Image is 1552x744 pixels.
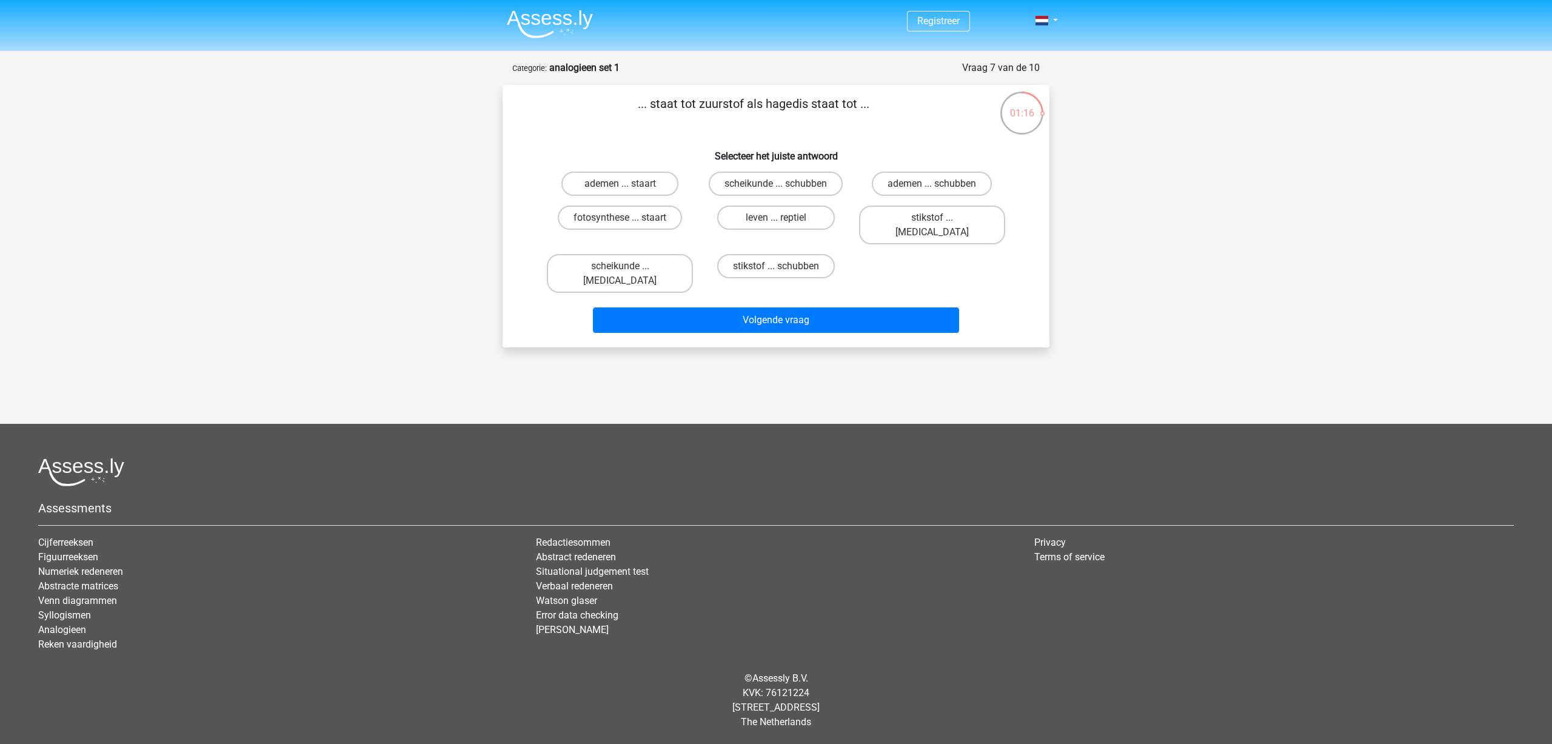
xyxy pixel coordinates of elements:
a: Watson glaser [536,595,597,606]
img: Assessly [507,10,593,38]
label: fotosynthese ... staart [558,206,682,230]
div: Vraag 7 van de 10 [962,61,1040,75]
a: Redactiesommen [536,537,610,548]
label: stikstof ... schubben [717,254,835,278]
a: Terms of service [1034,551,1105,563]
label: leven ... reptiel [717,206,834,230]
a: Figuurreeksen [38,551,98,563]
small: Categorie: [512,64,547,73]
label: scheikunde ... [MEDICAL_DATA] [547,254,693,293]
div: © KVK: 76121224 [STREET_ADDRESS] The Netherlands [29,662,1523,739]
a: Registreer [917,15,960,27]
a: Verbaal redeneren [536,580,613,592]
a: Situational judgement test [536,566,649,577]
a: Syllogismen [38,609,91,621]
label: ademen ... schubben [872,172,992,196]
a: Abstracte matrices [38,580,118,592]
p: ... staat tot zuurstof als hagedis staat tot ... [522,95,985,131]
label: scheikunde ... schubben [709,172,843,196]
img: Assessly logo [38,458,124,486]
a: Venn diagrammen [38,595,117,606]
button: Volgende vraag [593,307,960,333]
label: stikstof ... [MEDICAL_DATA] [859,206,1005,244]
a: Reken vaardigheid [38,638,117,650]
a: Cijferreeksen [38,537,93,548]
a: Error data checking [536,609,618,621]
strong: analogieen set 1 [549,62,620,73]
a: [PERSON_NAME] [536,624,609,635]
a: Analogieen [38,624,86,635]
a: Privacy [1034,537,1066,548]
label: ademen ... staart [561,172,678,196]
div: 01:16 [999,90,1045,121]
a: Numeriek redeneren [38,566,123,577]
h5: Assessments [38,501,1514,515]
h6: Selecteer het juiste antwoord [522,141,1030,162]
a: Assessly B.V. [752,672,808,684]
a: Abstract redeneren [536,551,616,563]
